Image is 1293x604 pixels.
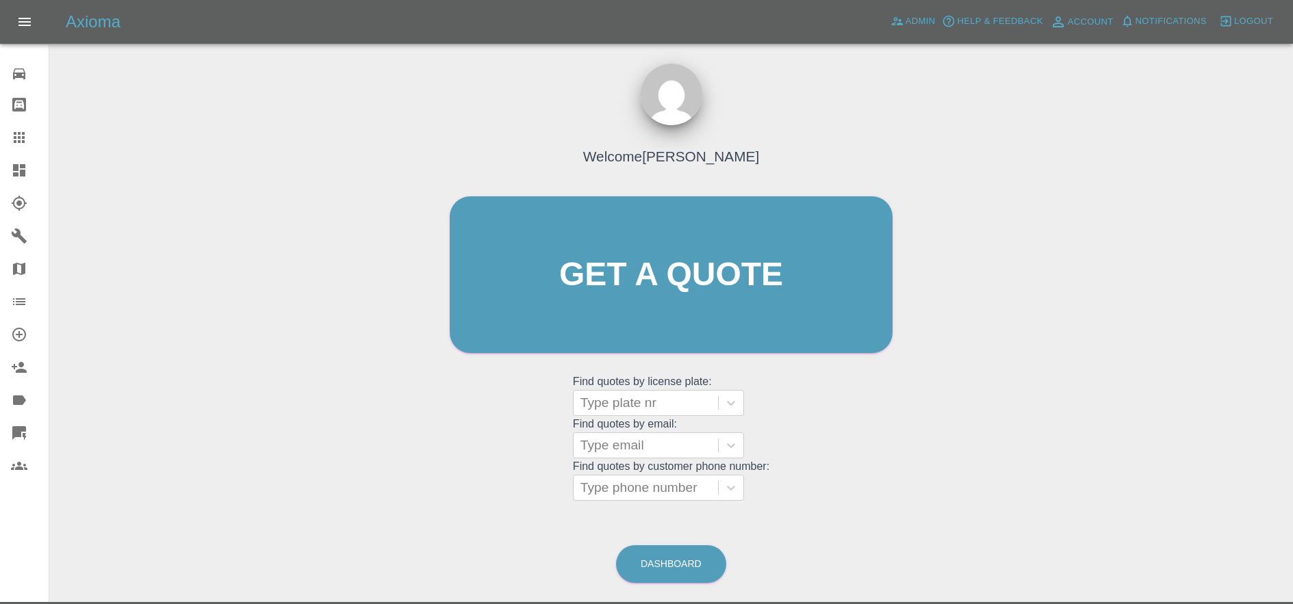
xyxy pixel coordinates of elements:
a: Account [1047,11,1117,33]
img: ... [641,64,702,125]
h4: Welcome [PERSON_NAME] [583,146,759,167]
grid: Find quotes by license plate: [573,376,769,416]
span: Account [1068,14,1114,30]
button: Logout [1216,11,1277,32]
span: Logout [1234,14,1273,29]
button: Open drawer [8,5,41,38]
button: Notifications [1117,11,1210,32]
span: Help & Feedback [957,14,1042,29]
grid: Find quotes by email: [573,418,769,458]
h5: Axioma [66,11,120,33]
a: Dashboard [616,545,726,583]
button: Help & Feedback [938,11,1046,32]
span: Notifications [1136,14,1207,29]
grid: Find quotes by customer phone number: [573,460,769,501]
a: Get a quote [450,196,893,353]
span: Admin [906,14,936,29]
a: Admin [887,11,939,32]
